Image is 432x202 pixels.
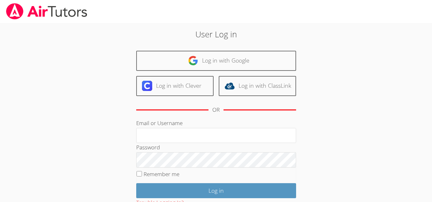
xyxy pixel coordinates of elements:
[136,76,214,96] a: Log in with Clever
[136,144,160,151] label: Password
[224,81,235,91] img: classlink-logo-d6bb404cc1216ec64c9a2012d9dc4662098be43eaf13dc465df04b49fa7ab582.svg
[5,3,88,19] img: airtutors_banner-c4298cdbf04f3fff15de1276eac7730deb9818008684d7c2e4769d2f7ddbe033.png
[188,56,198,66] img: google-logo-50288ca7cdecda66e5e0955fdab243c47b7ad437acaf1139b6f446037453330a.svg
[144,170,179,178] label: Remember me
[142,81,152,91] img: clever-logo-6eab21bc6e7a338710f1a6ff85c0baf02591cd810cc4098c63d3a4b26e2feb20.svg
[136,183,296,198] input: Log in
[136,51,296,71] a: Log in with Google
[212,105,220,115] div: OR
[219,76,296,96] a: Log in with ClassLink
[136,119,183,127] label: Email or Username
[99,28,333,40] h2: User Log in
